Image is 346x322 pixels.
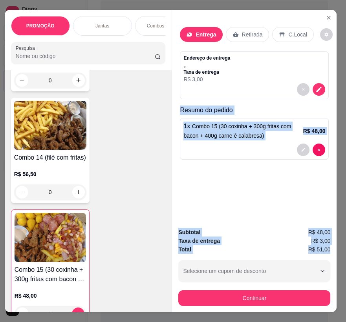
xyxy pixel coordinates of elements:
span: R$ 51,00 [308,245,331,254]
button: Close [322,11,335,24]
button: increase-product-quantity [72,186,85,198]
button: decrease-product-quantity [313,144,325,156]
button: decrease-product-quantity [297,83,309,96]
p: Entrega [196,31,216,38]
span: R$ 48,00 [308,228,331,236]
p: R$ 48,00 [15,292,86,300]
p: PROMOÇÃO [26,23,55,29]
p: Combos da casa [147,23,182,29]
p: Jantas [95,23,109,29]
p: Taxa de entrega [183,69,230,75]
button: Selecione um cupom de desconto [178,260,330,282]
p: C.Local [288,31,307,38]
strong: Taxa de entrega [178,238,220,244]
span: Combo 15 (30 coxinha + 300g fritas com bacon + 400g carne é calabresa) [183,123,291,139]
button: decrease-product-quantity [16,186,28,198]
p: R$ 48,00 [303,127,326,135]
h4: Combo 15 (30 coxinha + 300g fritas com bacon + 400g carne é calabresa) [15,265,86,284]
button: increase-product-quantity [72,74,85,87]
input: Pesquisa [16,52,155,60]
img: product-image [15,213,86,262]
p: , , [183,61,230,69]
button: increase-product-quantity [72,307,84,320]
p: 1 x [183,122,303,140]
button: decrease-product-quantity [297,144,309,156]
p: Endereço de entrega [183,55,230,61]
button: decrease-product-quantity [16,307,29,320]
button: decrease-product-quantity [16,74,28,87]
p: Resumo do pedido [180,106,329,115]
button: decrease-product-quantity [320,28,333,41]
strong: Subtotal [178,229,200,235]
img: product-image [14,101,86,150]
button: Continuar [178,290,330,306]
span: R$ 3,00 [311,236,330,245]
p: R$ 3,00 [183,75,230,83]
button: decrease-product-quantity [313,83,325,96]
p: Retirada [242,31,263,38]
label: Pesquisa [16,45,38,51]
p: R$ 56,50 [14,170,86,178]
strong: Total [178,246,191,253]
h4: Combo 14 (filé com fritas) [14,153,86,162]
